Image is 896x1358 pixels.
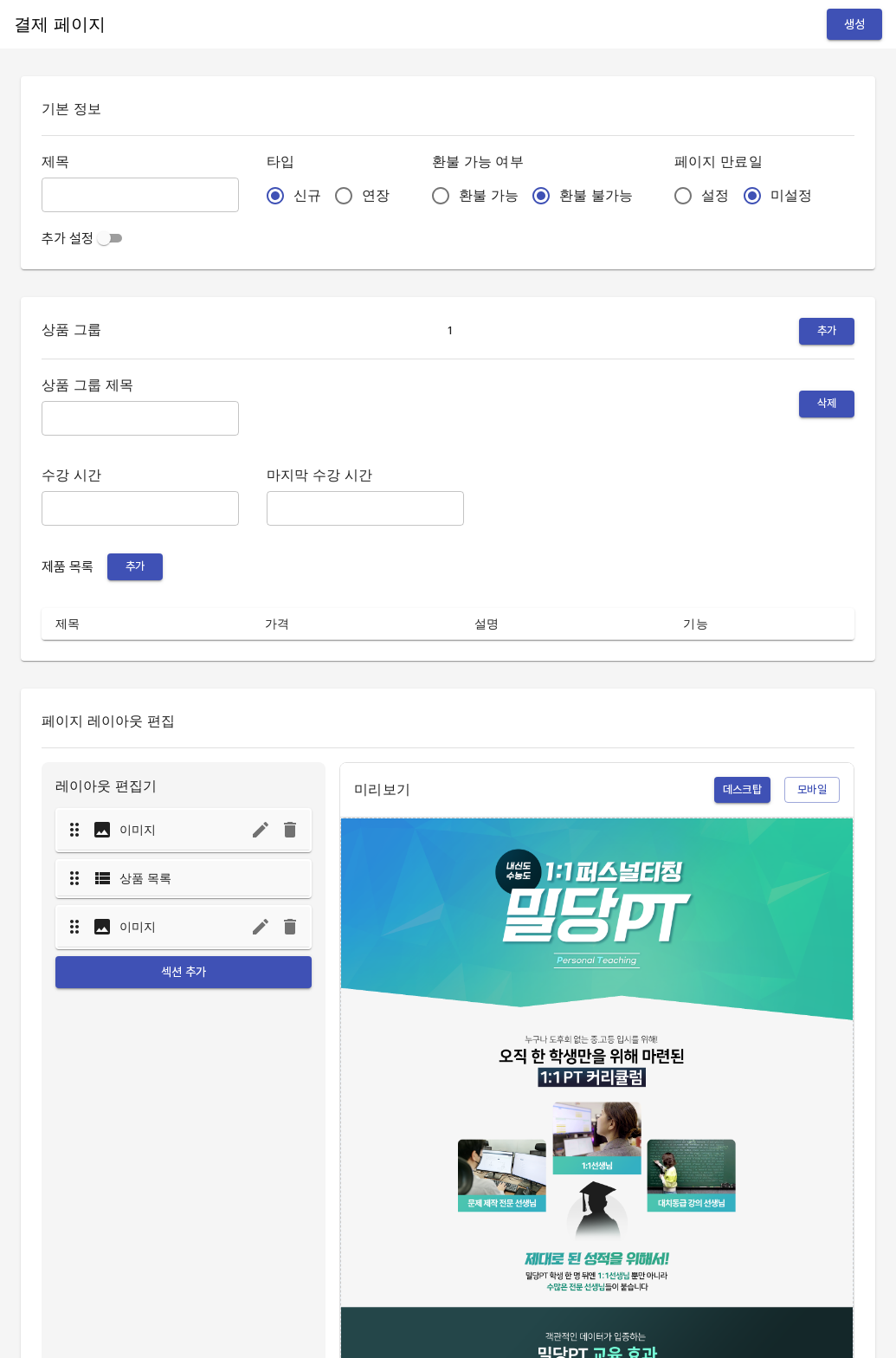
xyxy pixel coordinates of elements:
p: 레이아웃 편집기 [55,776,312,797]
button: 삭제 [799,391,854,417]
span: 추가 설정 [42,230,93,247]
p: 이미지 [119,918,156,935]
h6: 상품 그룹 [42,318,101,345]
button: 생성 [827,9,882,41]
span: 추가 [808,321,846,341]
span: 추가 [116,557,154,577]
span: 데스크탑 [723,780,763,800]
span: 환불 가능 [459,185,519,206]
h6: 환불 가능 여부 [432,150,648,174]
h6: 마지막 수강 시간 [267,463,464,488]
span: 섹션 추가 [69,961,298,983]
h6: 타입 [267,150,404,174]
span: 설정 [701,185,729,206]
button: 추가 [107,553,163,580]
h6: 기본 정보 [42,97,854,121]
h6: 페이지 레이아웃 편집 [42,709,854,734]
h6: 페이지 만료일 [674,150,826,174]
th: 가격 [251,608,461,640]
span: 모바일 [793,780,831,800]
th: 기능 [669,608,854,640]
button: 섹션 추가 [55,956,312,988]
span: 신규 [293,185,321,206]
span: 삭제 [808,394,846,414]
span: 생성 [841,14,868,36]
th: 설명 [461,608,670,640]
button: 모바일 [784,777,840,804]
h6: 결제 페이지 [14,10,106,38]
h6: 제목 [42,150,239,174]
span: 1 [437,321,463,341]
p: 미리보기 [354,779,410,800]
span: 제품 목록 [42,559,93,575]
span: 환불 불가능 [559,185,633,206]
button: 데스크탑 [714,777,771,804]
h6: 수강 시간 [42,463,239,488]
button: 추가 [799,318,854,345]
span: 연장 [362,185,390,206]
h6: 상품 그룹 제목 [42,373,239,398]
span: 미설정 [770,185,812,206]
p: 이미지 [119,821,156,838]
th: 제목 [42,608,251,640]
p: 상품 목록 [119,870,172,887]
button: 1 [433,318,467,345]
